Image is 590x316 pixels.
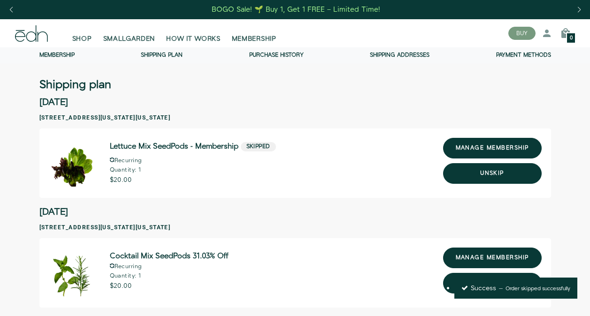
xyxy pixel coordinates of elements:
[110,263,229,270] p: Recurring
[110,253,229,260] span: Cocktail Mix SeedPods 31.03% Off
[443,273,542,293] button: Skip
[241,142,276,151] p: Skipped
[110,167,278,173] p: Quantity: 1
[39,51,75,59] a: Membership
[212,5,380,15] div: BOGO Sale! 🌱 Buy 1, Get 1 FREE – Limited Time!
[39,115,551,120] h3: [STREET_ADDRESS][US_STATE][US_STATE]
[249,51,304,59] a: Purchase history
[103,34,155,44] span: SMALLGARDEN
[67,23,98,44] a: SHOP
[39,98,551,107] h2: [DATE]
[443,248,542,268] a: manage membership
[110,158,278,164] p: Recurring
[141,51,183,59] a: Shipping Plan
[211,2,381,17] a: BOGO Sale! 🌱 Buy 1, Get 1 FREE – Limited Time!
[496,51,551,59] a: Payment methods
[443,138,542,158] a: manage membership
[39,225,551,230] h3: [STREET_ADDRESS][US_STATE][US_STATE]
[110,143,238,150] span: Lettuce Mix SeedPods - Membership
[232,34,276,44] span: MEMBERSHIP
[370,51,429,59] a: Shipping addresses
[461,284,496,293] span: Success
[166,34,220,44] span: HOW IT WORKS
[570,36,573,41] span: 0
[508,27,536,40] button: BUY
[226,23,282,44] a: MEMBERSHIP
[49,249,96,296] img: Cocktail Mix SeedPods 31.03% Off
[39,80,111,90] h3: Shipping plan
[98,23,161,44] a: SMALLGARDEN
[496,285,570,293] p: Order skipped successfully
[72,34,92,44] span: SHOP
[110,273,229,279] p: Quantity: 1
[39,207,551,217] h2: [DATE]
[110,177,278,183] p: $20.00
[443,163,542,184] button: Unskip
[110,283,229,289] p: $20.00
[161,23,226,44] a: HOW IT WORKS
[49,140,96,187] img: Lettuce Mix SeedPods - Membership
